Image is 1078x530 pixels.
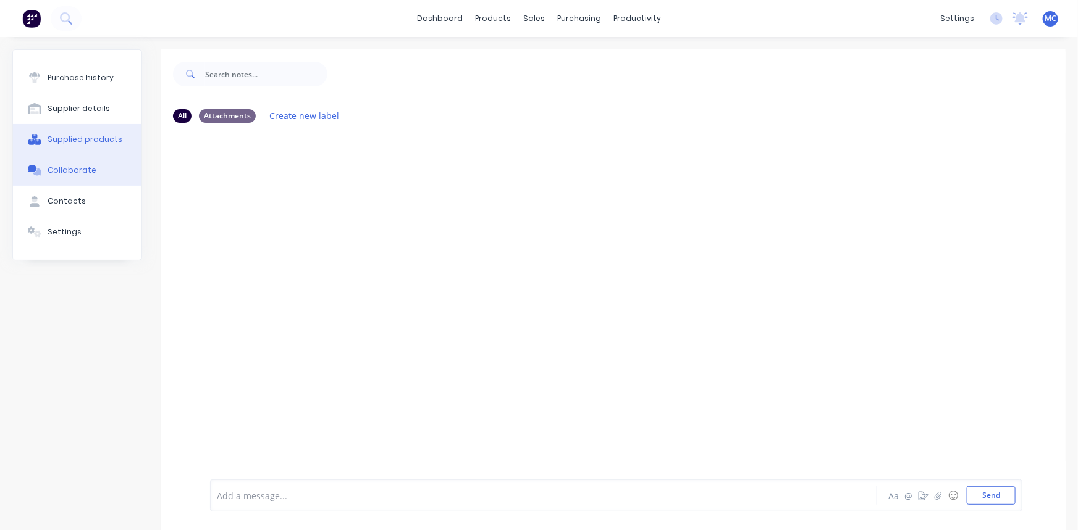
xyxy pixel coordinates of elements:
[22,9,41,28] img: Factory
[946,488,961,503] button: ☺
[13,186,141,217] button: Contacts
[48,72,114,83] div: Purchase history
[13,155,141,186] button: Collaborate
[1045,13,1056,24] span: MC
[901,488,916,503] button: @
[517,9,551,28] div: sales
[934,9,980,28] div: settings
[48,196,86,207] div: Contacts
[551,9,607,28] div: purchasing
[48,134,122,145] div: Supplied products
[13,217,141,247] button: Settings
[469,9,517,28] div: products
[173,109,192,123] div: All
[205,62,327,86] input: Search notes...
[411,9,469,28] a: dashboard
[48,165,96,176] div: Collaborate
[48,103,110,114] div: Supplier details
[13,93,141,124] button: Supplier details
[13,62,141,93] button: Purchase history
[886,488,901,503] button: Aa
[607,9,667,28] div: productivity
[199,109,256,123] div: Attachments
[48,226,82,238] div: Settings
[13,124,141,155] button: Supplied products
[967,486,1016,505] button: Send
[263,107,346,124] button: Create new label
